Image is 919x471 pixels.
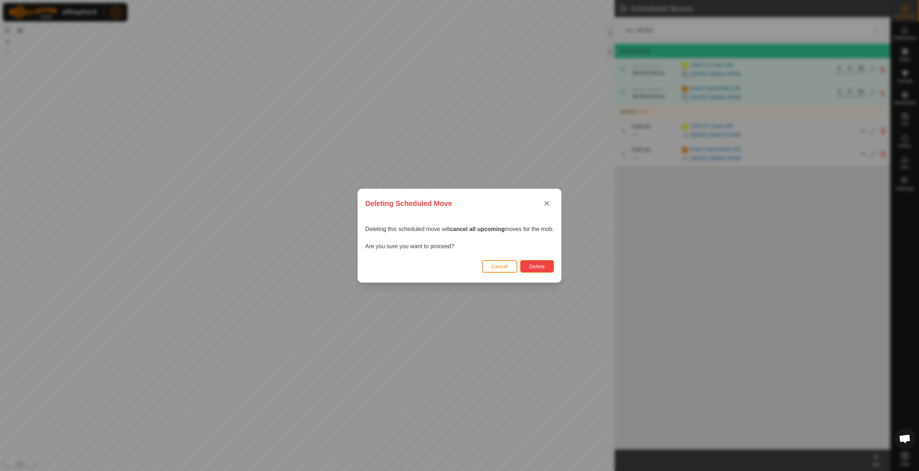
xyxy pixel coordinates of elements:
span: Deleting Scheduled Move [365,198,452,209]
div: Open chat [894,428,916,449]
span: Cancel [491,264,508,269]
button: Cancel [482,260,518,273]
p: Deleting this scheduled move will moves for the mob. [365,225,554,234]
span: Delete [529,264,545,269]
strong: cancel all upcoming [450,226,505,232]
p: Are you sure you want to proceed? [365,242,554,251]
button: Delete [520,260,554,273]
